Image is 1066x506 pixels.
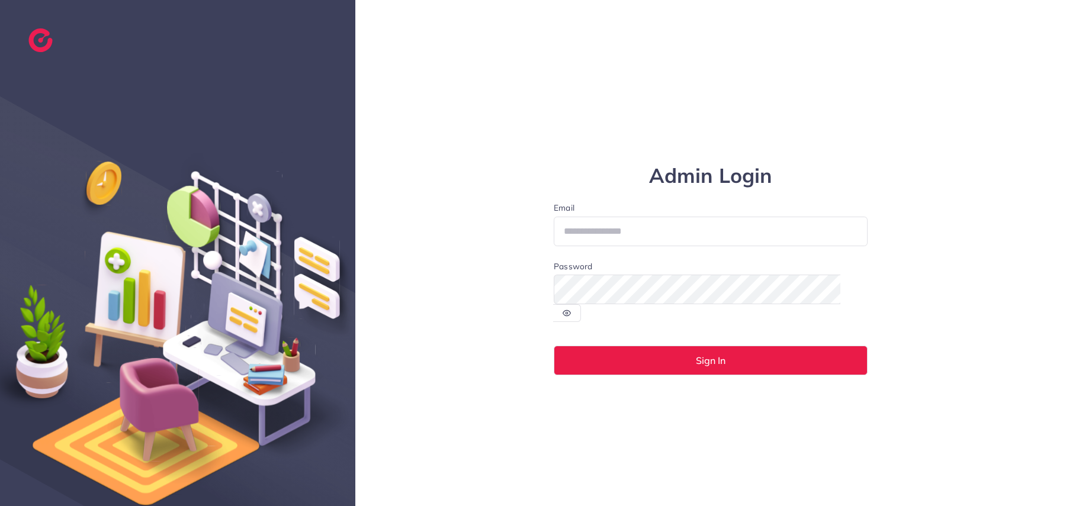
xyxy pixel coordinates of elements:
label: Email [554,202,868,214]
span: Sign In [696,356,725,365]
button: Sign In [554,346,868,375]
label: Password [554,260,592,272]
h1: Admin Login [554,164,868,188]
img: logo [28,28,53,52]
